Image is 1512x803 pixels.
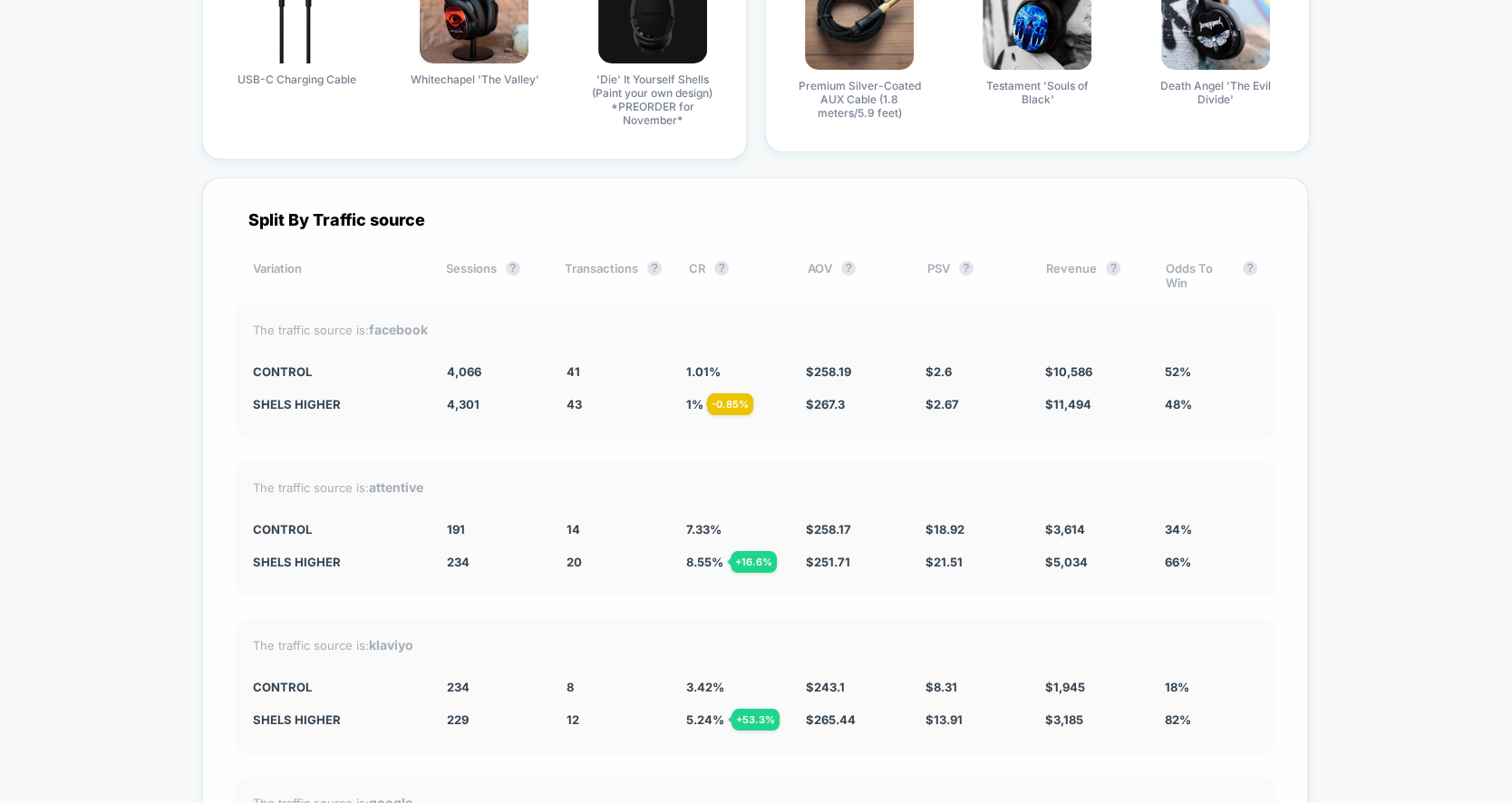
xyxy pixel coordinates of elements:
[567,680,574,694] span: 8
[1165,522,1257,537] div: 34%
[447,680,470,694] span: 234
[1045,680,1085,694] span: $ 1,945
[1045,712,1083,727] span: $ 3,185
[565,261,662,290] div: Transactions
[806,522,851,537] span: $ 258.17
[714,261,729,276] button: ?
[1166,261,1257,290] div: Odds To Win
[969,79,1105,106] span: Testament 'Souls of Black'
[447,397,480,411] span: 4,301
[686,712,724,727] span: 5.24 %
[1106,261,1120,276] button: ?
[506,261,520,276] button: ?
[447,555,470,569] span: 234
[731,551,777,573] div: + 16.6 %
[253,322,1257,337] div: The traffic source is:
[253,680,420,694] div: CONTROL
[1165,397,1257,411] div: 48%
[410,73,538,86] span: Whitechapel 'The Valley'
[689,261,780,290] div: CR
[1045,364,1092,379] span: $ 10,586
[926,522,964,537] span: $ 18.92
[806,364,851,379] span: $ 258.19
[567,555,582,569] span: 20
[585,73,721,127] span: 'Die' It Yourself Shells (Paint your own design) *PREORDER for November*
[235,210,1275,229] div: Split By Traffic source
[926,555,963,569] span: $ 21.51
[567,397,582,411] span: 43
[791,79,927,120] span: Premium Silver-Coated AUX Cable (1.8 meters/5.9 feet)
[253,479,1257,495] div: The traffic source is:
[686,364,721,379] span: 1.01 %
[927,261,1019,290] div: PSV
[253,555,420,569] div: shels higher
[686,680,724,694] span: 3.42 %
[447,364,481,379] span: 4,066
[686,397,703,411] span: 1 %
[253,261,419,290] div: Variation
[1045,555,1088,569] span: $ 5,034
[1165,555,1257,569] div: 66%
[1243,261,1257,276] button: ?
[806,680,845,694] span: $ 243.1
[1045,522,1085,537] span: $ 3,614
[253,637,1257,653] div: The traffic source is:
[567,712,579,727] span: 12
[567,522,580,537] span: 14
[806,397,845,411] span: $ 267.3
[1165,364,1257,379] div: 52%
[686,555,723,569] span: 8.55 %
[447,522,465,537] span: 191
[369,479,423,495] strong: attentive
[647,261,662,276] button: ?
[1045,397,1091,411] span: $ 11,494
[369,637,413,653] strong: klaviyo
[806,712,856,727] span: $ 265.44
[1165,712,1257,727] div: 82%
[841,261,856,276] button: ?
[447,712,469,727] span: 229
[732,709,780,730] div: + 53.3 %
[253,364,420,379] div: CONTROL
[926,712,963,727] span: $ 13.91
[926,680,957,694] span: $ 8.31
[707,393,753,415] div: - 0.85 %
[237,73,356,86] span: USB-C Charging Cable
[446,261,538,290] div: Sessions
[1165,680,1257,694] div: 18%
[926,397,959,411] span: $ 2.67
[253,522,420,537] div: CONTROL
[808,261,899,290] div: AOV
[369,322,428,337] strong: facebook
[1046,261,1138,290] div: Revenue
[1148,79,1284,106] span: Death Angel 'The Evil Divide'
[926,364,952,379] span: $ 2.6
[253,397,420,411] div: shels higher
[567,364,580,379] span: 41
[806,555,850,569] span: $ 251.71
[253,712,420,727] div: shels higher
[686,522,722,537] span: 7.33 %
[959,261,974,276] button: ?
